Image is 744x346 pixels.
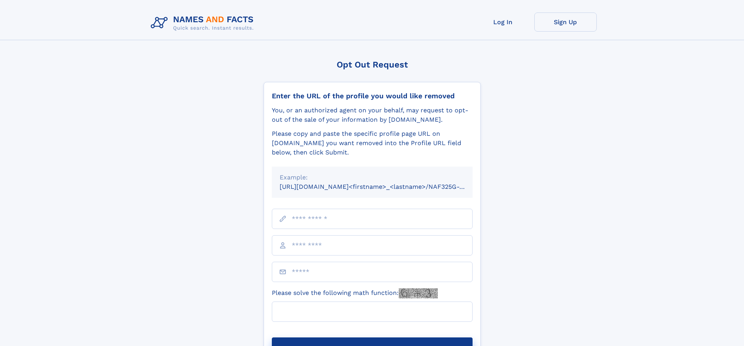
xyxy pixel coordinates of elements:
[472,12,534,32] a: Log In
[272,92,473,100] div: Enter the URL of the profile you would like removed
[264,60,481,69] div: Opt Out Request
[272,129,473,157] div: Please copy and paste the specific profile page URL on [DOMAIN_NAME] you want removed into the Pr...
[272,106,473,124] div: You, or an authorized agent on your behalf, may request to opt-out of the sale of your informatio...
[534,12,597,32] a: Sign Up
[272,288,438,298] label: Please solve the following math function:
[148,12,260,34] img: Logo Names and Facts
[280,173,465,182] div: Example:
[280,183,487,190] small: [URL][DOMAIN_NAME]<firstname>_<lastname>/NAF325G-xxxxxxxx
